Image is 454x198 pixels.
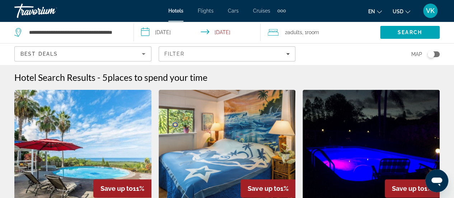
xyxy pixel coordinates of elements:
[368,9,375,14] span: en
[287,29,302,35] span: Adults
[164,51,185,57] span: Filter
[134,22,261,43] button: Select check in and out date
[425,169,448,192] iframe: Button to launch messaging window
[393,6,410,17] button: Change currency
[108,72,207,83] span: places to spend your time
[240,179,295,198] div: 1%
[20,51,58,57] span: Best Deals
[168,8,183,14] a: Hotels
[285,27,302,37] span: 2
[385,179,440,198] div: 1%
[228,8,239,14] a: Cars
[14,72,95,83] h1: Hotel Search Results
[97,72,100,83] span: -
[398,29,422,35] span: Search
[426,7,435,14] span: VK
[14,1,86,20] a: Travorium
[380,26,440,39] button: Search
[422,51,440,57] button: Toggle map
[253,8,270,14] a: Cruises
[307,29,319,35] span: Room
[159,46,296,61] button: Filters
[20,50,145,58] mat-select: Sort by
[102,72,207,83] h2: 5
[261,22,380,43] button: Travelers: 2 adults, 0 children
[421,3,440,18] button: User Menu
[93,179,151,198] div: 11%
[198,8,214,14] a: Flights
[392,185,424,192] span: Save up to
[28,27,123,38] input: Search hotel destination
[100,185,133,192] span: Save up to
[368,6,382,17] button: Change language
[277,5,286,17] button: Extra navigation items
[411,49,422,59] span: Map
[302,27,319,37] span: , 1
[248,185,280,192] span: Save up to
[393,9,403,14] span: USD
